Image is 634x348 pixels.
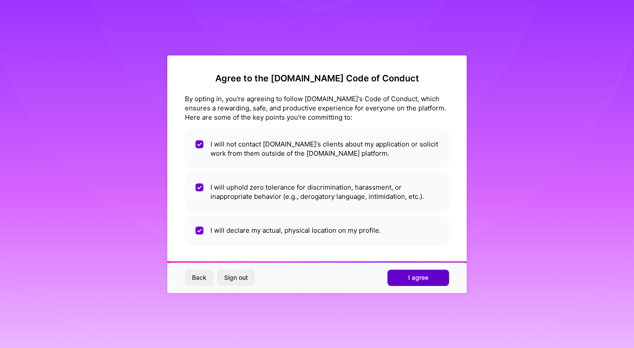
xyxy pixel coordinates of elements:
span: I agree [408,273,428,282]
li: I will declare my actual, physical location on my profile. [185,215,449,245]
button: I agree [387,270,449,286]
span: Back [192,273,206,282]
li: I will uphold zero tolerance for discrimination, harassment, or inappropriate behavior (e.g., der... [185,172,449,212]
li: I will not contact [DOMAIN_NAME]'s clients about my application or solicit work from them outside... [185,129,449,169]
button: Back [185,270,214,286]
span: Sign out [224,273,248,282]
div: By opting in, you're agreeing to follow [DOMAIN_NAME]'s Code of Conduct, which ensures a rewardin... [185,94,449,122]
h2: Agree to the [DOMAIN_NAME] Code of Conduct [185,73,449,84]
button: Sign out [217,270,255,286]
